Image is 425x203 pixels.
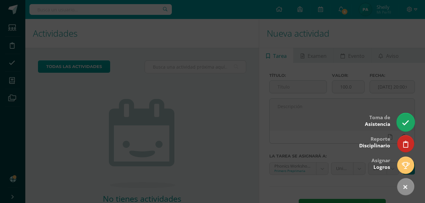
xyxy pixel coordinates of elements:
div: Toma de [365,110,390,131]
span: Logros [373,164,390,170]
div: Asignar [372,153,390,174]
span: Asistencia [365,121,390,127]
span: Disciplinario [359,142,390,149]
div: Reporte [359,132,390,152]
